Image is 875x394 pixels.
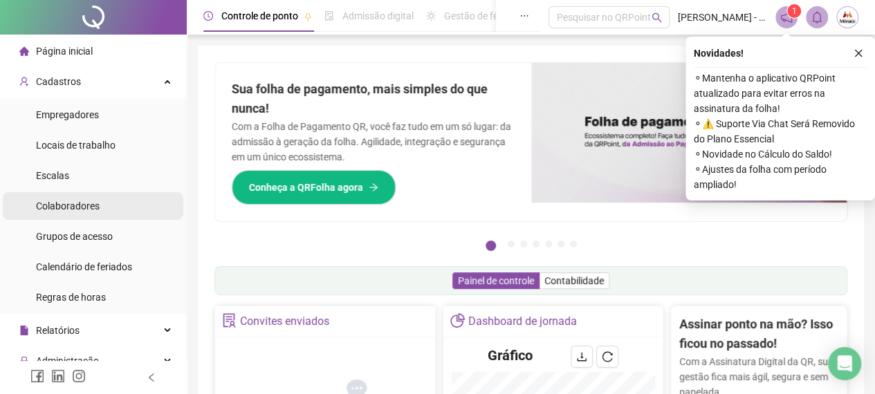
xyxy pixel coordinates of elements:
img: banner%2F8d14a306-6205-4263-8e5b-06e9a85ad873.png [531,63,847,203]
span: notification [780,11,793,24]
span: Empregadores [36,109,99,120]
span: Admissão digital [342,10,414,21]
span: Calendário de feriados [36,261,132,272]
span: clock-circle [203,11,213,21]
button: 7 [570,241,577,247]
span: pie-chart [450,313,465,328]
button: 3 [520,241,527,247]
span: Escalas [36,170,69,181]
span: Painel de controle [458,275,534,286]
p: Com a Folha de Pagamento QR, você faz tudo em um só lugar: da admissão à geração da folha. Agilid... [232,119,515,165]
span: Regras de horas [36,292,106,303]
span: ⚬ Ajustes da folha com período ampliado! [694,162,867,192]
button: 4 [533,241,540,247]
span: file-done [324,11,334,21]
span: [PERSON_NAME] - [GEOGRAPHIC_DATA] [678,10,767,25]
span: ⚬ ⚠️ Suporte Via Chat Será Removido do Plano Essencial [694,116,867,147]
h2: Assinar ponto na mão? Isso ficou no passado! [679,315,838,354]
span: close [854,48,863,58]
span: instagram [72,369,86,383]
div: Dashboard de jornada [468,310,577,333]
span: sun [426,11,436,21]
span: Novidades ! [694,46,744,61]
span: Locais de trabalho [36,140,116,151]
h2: Sua folha de pagamento, mais simples do que nunca! [232,79,515,119]
span: linkedin [51,369,65,383]
h4: Gráfico [488,346,533,365]
span: home [19,46,29,56]
div: Open Intercom Messenger [828,347,861,380]
span: user-add [19,77,29,86]
button: Conheça a QRFolha agora [232,170,396,205]
span: ⚬ Novidade no Cálculo do Saldo! [694,147,867,162]
span: Gestão de férias [444,10,514,21]
span: pushpin [304,12,312,21]
span: file [19,326,29,335]
span: left [147,373,156,382]
span: Controle de ponto [221,10,298,21]
span: Relatórios [36,325,80,336]
span: reload [602,351,613,362]
span: search [652,12,662,23]
span: Conheça a QRFolha agora [249,180,363,195]
span: arrow-right [369,182,378,192]
sup: 1 [787,4,801,18]
span: Cadastros [36,76,81,87]
span: 1 [792,6,797,16]
span: solution [222,313,237,328]
button: 5 [545,241,552,247]
button: 2 [508,241,515,247]
span: ellipsis [519,11,529,21]
span: ⚬ Mantenha o aplicativo QRPoint atualizado para evitar erros na assinatura da folha! [694,71,867,116]
button: 6 [558,241,564,247]
span: Página inicial [36,46,93,57]
span: download [576,351,587,362]
span: bell [811,11,823,24]
span: Colaboradores [36,200,100,212]
span: lock [19,356,29,366]
img: 55457 [837,7,858,28]
span: Grupos de acesso [36,231,113,242]
span: facebook [30,369,44,383]
span: Administração [36,355,99,366]
button: 1 [486,241,496,251]
div: Convites enviados [240,310,329,333]
span: Contabilidade [544,275,604,286]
